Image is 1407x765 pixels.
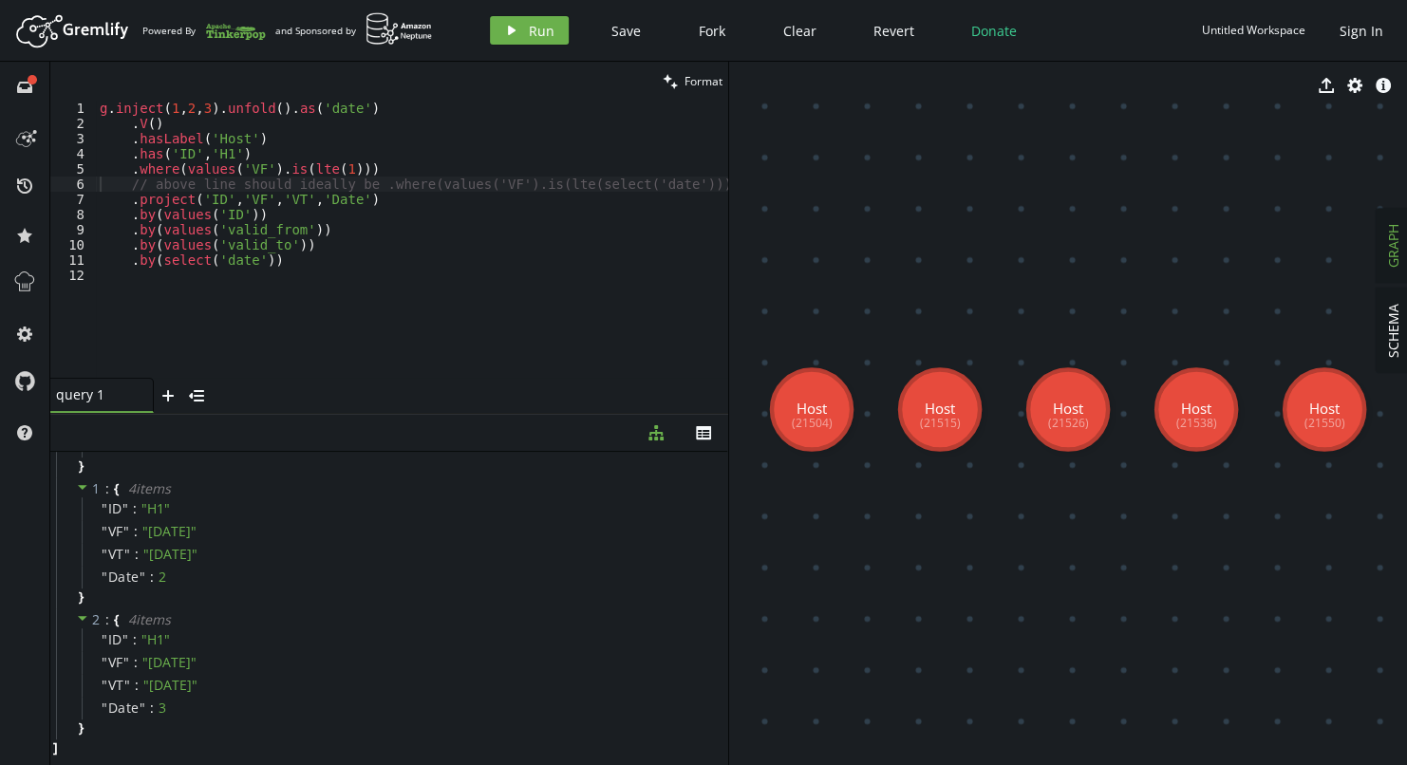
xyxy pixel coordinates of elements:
span: ID [108,631,122,648]
img: AWS Neptune [366,12,433,46]
span: query 1 [56,386,132,403]
tspan: Host [1309,399,1340,418]
span: " H1 " [141,630,170,648]
tspan: (21550) [1304,415,1345,431]
div: 11 [50,252,97,268]
tspan: (21504) [792,415,833,431]
span: 4 item s [128,610,171,628]
span: } [76,719,84,737]
span: " [102,630,108,648]
span: : [150,569,154,586]
span: " [124,545,131,563]
span: Donate [971,22,1017,40]
span: Clear [783,22,816,40]
span: Fork [699,22,725,40]
span: " [102,676,108,694]
div: 1 [50,101,97,116]
span: " H1 " [141,499,170,517]
span: " [123,522,130,540]
button: Save [597,16,655,45]
span: VF [108,523,123,540]
span: Sign In [1340,22,1383,40]
span: : [135,677,139,694]
span: VF [108,654,123,671]
div: 2 [159,569,166,586]
tspan: Host [925,399,955,418]
span: " [102,568,108,586]
tspan: (21515) [920,415,961,431]
span: " [102,545,108,563]
tspan: (21526) [1048,415,1089,431]
span: " [122,630,129,648]
div: 2 [50,116,97,131]
span: " [DATE] " [143,545,197,563]
button: Format [657,62,728,101]
span: " [140,568,146,586]
span: Date [108,569,140,586]
span: : [133,500,137,517]
button: Revert [859,16,929,45]
span: GRAPH [1384,224,1402,268]
div: 9 [50,222,97,237]
span: : [133,631,137,648]
div: 4 [50,146,97,161]
div: 10 [50,237,97,252]
div: Untitled Workspace [1202,23,1305,37]
div: 12 [50,268,97,283]
span: : [105,611,110,628]
div: Powered By [142,14,266,47]
span: { [114,611,119,628]
span: " [122,499,129,517]
span: } [76,457,84,475]
tspan: Host [1053,399,1083,418]
span: Save [611,22,641,40]
span: Run [529,22,554,40]
span: : [135,546,139,563]
span: Format [685,73,722,89]
span: : [150,700,154,717]
span: 2 [92,610,101,628]
div: 7 [50,192,97,207]
span: { [114,480,119,497]
div: 3 [50,131,97,146]
span: ] [50,739,58,756]
span: 4 item s [128,479,171,497]
span: Date [108,700,140,717]
span: " [102,699,108,717]
span: " [DATE] " [142,653,197,671]
span: : [105,480,110,497]
span: " [DATE] " [143,676,197,694]
button: Donate [957,16,1031,45]
span: ID [108,500,122,517]
div: 8 [50,207,97,222]
button: Run [490,16,569,45]
button: Clear [769,16,831,45]
span: SCHEMA [1384,304,1402,358]
button: Sign In [1330,16,1393,45]
span: } [76,588,84,606]
span: VT [108,677,124,694]
tspan: (21538) [1176,415,1217,431]
span: " [123,653,130,671]
span: " [102,653,108,671]
span: " [DATE] " [142,522,197,540]
span: " [140,699,146,717]
span: " [102,522,108,540]
span: " [102,499,108,517]
tspan: Host [1181,399,1211,418]
tspan: Host [797,399,827,418]
div: 5 [50,161,97,177]
span: : [134,654,138,671]
div: and Sponsored by [275,12,433,48]
span: 1 [92,479,101,497]
button: Fork [684,16,741,45]
div: 6 [50,177,97,192]
span: " [124,676,131,694]
span: : [134,523,138,540]
div: 3 [159,700,166,717]
span: VT [108,546,124,563]
span: Revert [873,22,914,40]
